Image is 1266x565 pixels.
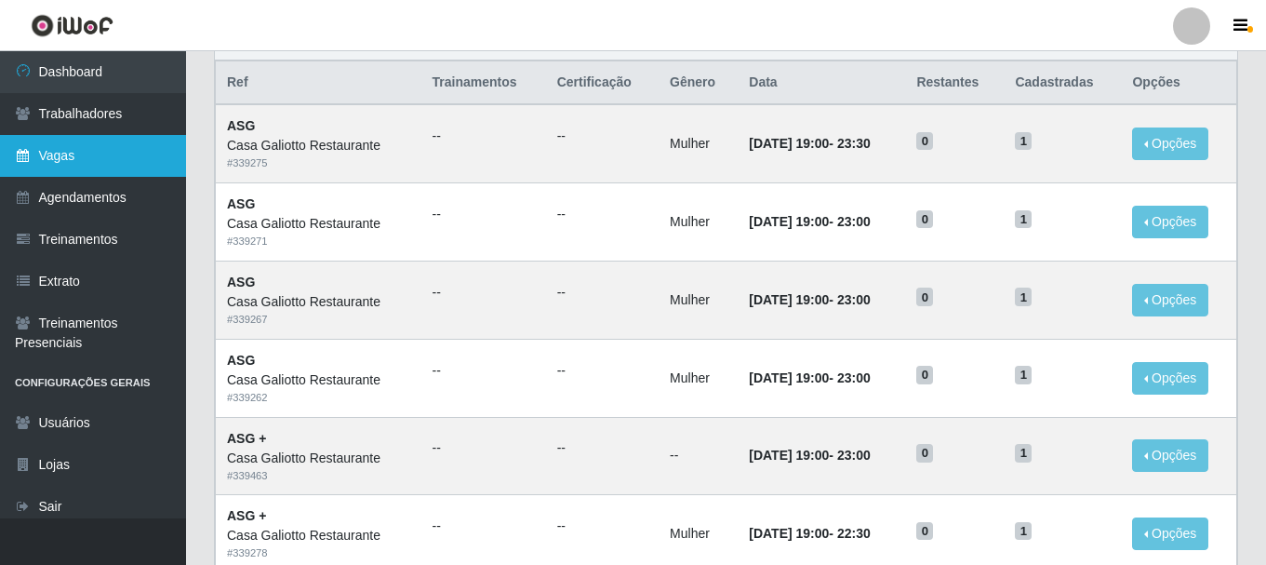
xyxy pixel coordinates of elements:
th: Restantes [905,61,1004,105]
th: Trainamentos [420,61,545,105]
div: Casa Galiotto Restaurante [227,449,409,468]
ul: -- [557,283,647,303]
strong: - [749,214,870,229]
span: 1 [1015,444,1032,463]
div: # 339278 [227,545,409,561]
button: Opções [1132,362,1208,395]
time: 23:00 [837,292,871,307]
div: Casa Galiotto Restaurante [227,526,409,545]
time: 23:00 [837,214,871,229]
img: CoreUI Logo [31,14,113,37]
strong: ASG [227,353,255,368]
ul: -- [432,283,534,303]
span: 0 [916,210,933,229]
ul: -- [557,205,647,224]
time: [DATE] 19:00 [749,214,829,229]
time: [DATE] 19:00 [749,136,829,151]
button: Opções [1132,518,1208,550]
ul: -- [432,127,534,146]
span: 1 [1015,132,1032,151]
strong: - [749,292,870,307]
strong: ASG [227,118,255,133]
span: 0 [916,132,933,151]
time: [DATE] 19:00 [749,448,829,463]
td: Mulher [659,339,738,417]
time: [DATE] 19:00 [749,370,829,385]
span: 0 [916,522,933,541]
strong: - [749,370,870,385]
strong: ASG + [227,508,266,523]
th: Certificação [546,61,659,105]
div: # 339271 [227,234,409,249]
ul: -- [432,517,534,536]
span: 0 [916,288,933,306]
th: Gênero [659,61,738,105]
th: Opções [1121,61,1236,105]
div: Casa Galiotto Restaurante [227,292,409,312]
span: 0 [916,444,933,463]
ul: -- [432,361,534,381]
ul: -- [432,438,534,458]
time: 23:00 [837,370,871,385]
ul: -- [557,438,647,458]
time: [DATE] 19:00 [749,292,829,307]
ul: -- [557,361,647,381]
div: # 339275 [227,155,409,171]
ul: -- [432,205,534,224]
ul: -- [557,127,647,146]
td: Mulher [659,183,738,262]
strong: - [749,448,870,463]
time: 23:30 [837,136,871,151]
time: 22:30 [837,526,871,541]
button: Opções [1132,128,1208,160]
td: Mulher [659,104,738,182]
button: Opções [1132,439,1208,472]
span: 1 [1015,522,1032,541]
th: Data [738,61,905,105]
span: 1 [1015,366,1032,384]
div: Casa Galiotto Restaurante [227,370,409,390]
strong: ASG [227,275,255,289]
strong: - [749,526,870,541]
div: Casa Galiotto Restaurante [227,214,409,234]
span: 1 [1015,210,1032,229]
span: 1 [1015,288,1032,306]
div: # 339267 [227,312,409,328]
ul: -- [557,517,647,536]
time: 23:00 [837,448,871,463]
div: # 339262 [227,390,409,406]
strong: ASG [227,196,255,211]
time: [DATE] 19:00 [749,526,829,541]
td: -- [659,417,738,495]
span: 0 [916,366,933,384]
strong: - [749,136,870,151]
div: Casa Galiotto Restaurante [227,136,409,155]
th: Cadastradas [1004,61,1121,105]
td: Mulher [659,261,738,339]
th: Ref [216,61,421,105]
strong: ASG + [227,431,266,446]
button: Opções [1132,284,1208,316]
button: Opções [1132,206,1208,238]
div: # 339463 [227,468,409,484]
